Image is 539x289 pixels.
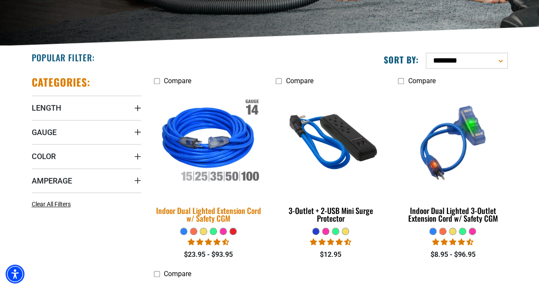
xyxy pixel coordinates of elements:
summary: Length [32,96,141,120]
img: blue [277,93,385,192]
label: Sort by: [384,54,419,65]
span: Color [32,151,56,161]
div: $8.95 - $96.95 [398,250,507,260]
a: Clear All Filters [32,200,74,209]
div: Accessibility Menu [6,265,24,283]
div: Indoor Dual Lighted 3-Outlet Extension Cord w/ Safety CGM [398,207,507,222]
span: Compare [408,77,435,85]
div: 3-Outlet + 2-USB Mini Surge Protector [276,207,385,222]
h2: Popular Filter: [32,52,95,63]
span: Compare [164,77,191,85]
span: 4.36 stars [310,238,351,246]
h2: Categories: [32,75,91,89]
span: 4.40 stars [188,238,229,246]
span: Clear All Filters [32,201,71,208]
img: blue [399,93,507,192]
a: blue Indoor Dual Lighted 3-Outlet Extension Cord w/ Safety CGM [398,89,507,227]
span: Amperage [32,176,72,186]
img: Indoor Dual Lighted Extension Cord w/ Safety CGM [148,88,268,198]
summary: Amperage [32,169,141,193]
summary: Color [32,144,141,168]
span: Compare [164,270,191,278]
div: $12.95 [276,250,385,260]
span: Length [32,103,61,113]
a: blue 3-Outlet + 2-USB Mini Surge Protector [276,89,385,227]
div: $23.95 - $93.95 [154,250,263,260]
span: Gauge [32,127,57,137]
span: Compare [286,77,313,85]
span: 4.33 stars [432,238,473,246]
a: Indoor Dual Lighted Extension Cord w/ Safety CGM Indoor Dual Lighted Extension Cord w/ Safety CGM [154,89,263,227]
div: Indoor Dual Lighted Extension Cord w/ Safety CGM [154,207,263,222]
summary: Gauge [32,120,141,144]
